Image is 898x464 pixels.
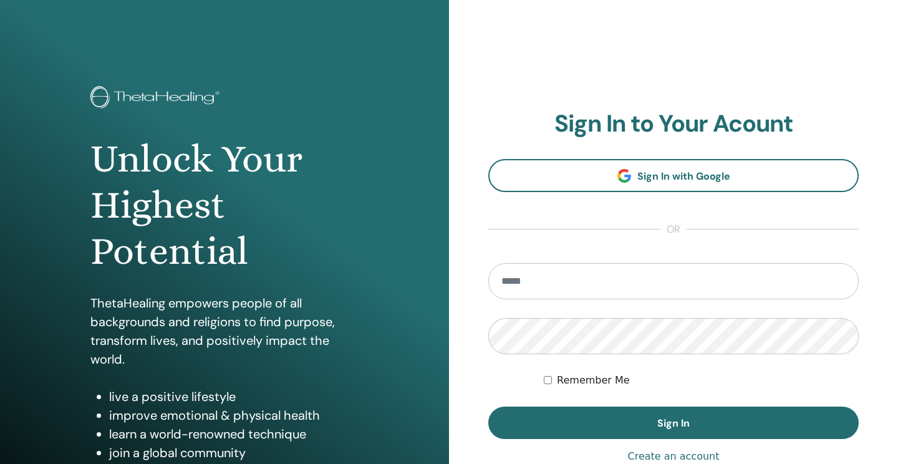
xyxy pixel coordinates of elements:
[627,449,719,464] a: Create an account
[660,222,687,237] span: or
[109,387,359,406] li: live a positive lifestyle
[557,373,630,388] label: Remember Me
[109,425,359,443] li: learn a world-renowned technique
[109,443,359,462] li: join a global community
[544,373,859,388] div: Keep me authenticated indefinitely or until I manually logout
[488,407,859,439] button: Sign In
[109,406,359,425] li: improve emotional & physical health
[488,159,859,192] a: Sign In with Google
[488,110,859,138] h2: Sign In to Your Acount
[637,170,730,183] span: Sign In with Google
[90,136,359,275] h1: Unlock Your Highest Potential
[657,417,690,430] span: Sign In
[90,294,359,369] p: ThetaHealing empowers people of all backgrounds and religions to find purpose, transform lives, a...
